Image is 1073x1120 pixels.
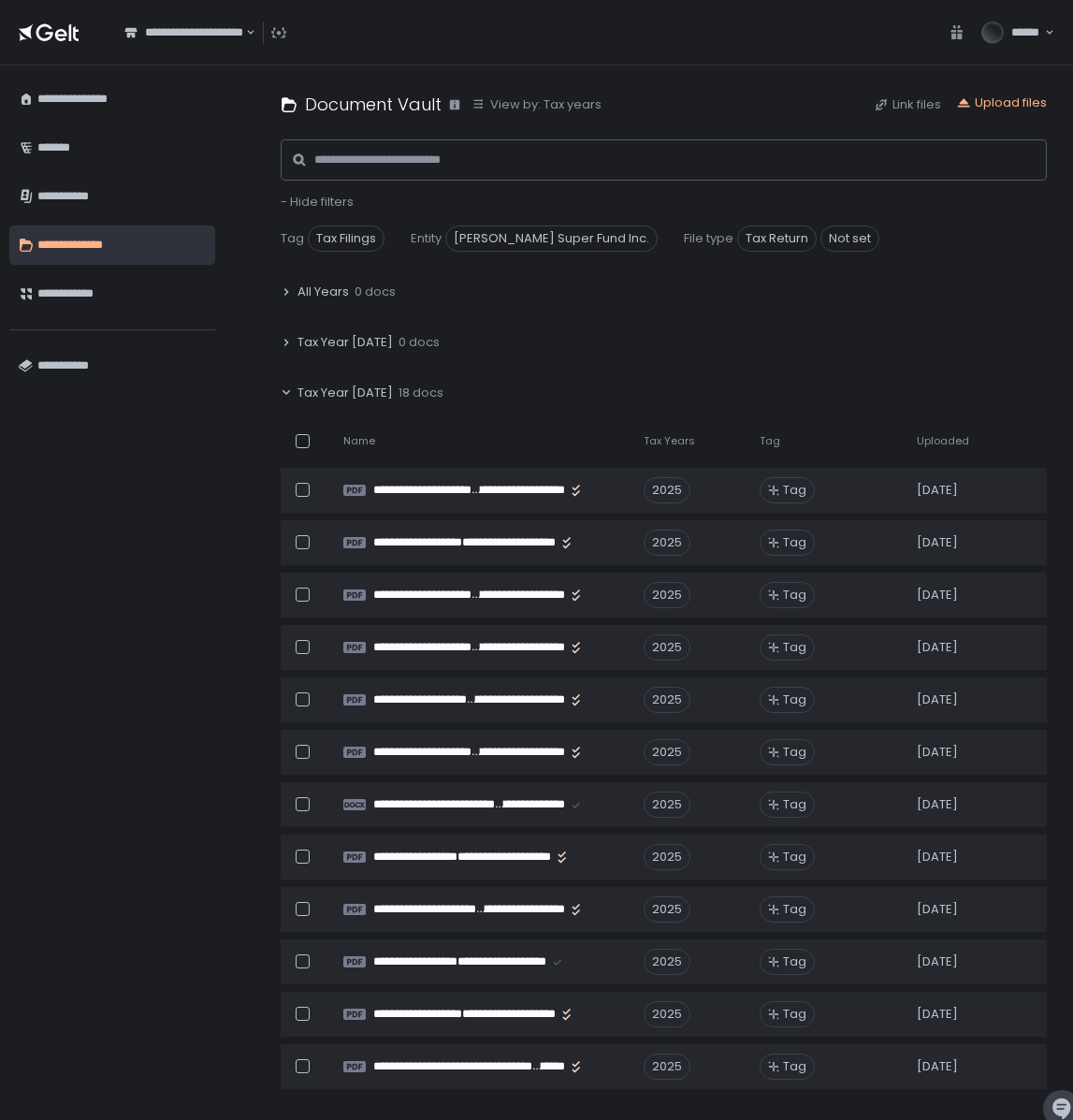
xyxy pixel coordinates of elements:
button: Link files [874,96,941,113]
span: Entity [411,230,442,247]
span: Tag [760,434,780,448]
span: [DATE] [917,534,958,551]
span: Tag [783,534,806,551]
span: Tax Year [DATE] [297,334,393,351]
div: 2025 [644,792,690,818]
span: [DATE] [917,587,958,604]
span: Tax Year [DATE] [297,385,393,401]
span: Uploaded [917,434,969,448]
span: Name [343,434,375,448]
div: 2025 [644,634,690,661]
input: Search for option [243,23,244,42]
span: Tag [783,639,806,656]
div: 2025 [644,530,690,556]
div: 2025 [644,477,690,503]
div: 2025 [644,1054,690,1080]
span: 18 docs [399,385,443,401]
div: 2025 [644,582,690,608]
span: [DATE] [917,482,958,499]
div: 2025 [644,896,690,923]
span: Tag [783,901,806,918]
span: Tax Return [737,225,817,252]
span: Tag [783,482,806,499]
span: [DATE] [917,901,958,918]
span: All Years [297,284,349,300]
span: [DATE] [917,796,958,813]
span: [DATE] [917,1006,958,1023]
span: Tag [783,796,806,813]
span: Tag [281,230,304,247]
span: Tag [783,1006,806,1023]
span: [DATE] [917,1058,958,1075]
span: [DATE] [917,691,958,708]
span: 0 docs [355,284,396,300]
span: File type [684,230,733,247]
div: 2025 [644,949,690,975]
div: 2025 [644,1001,690,1027]
span: [DATE] [917,639,958,656]
span: Tag [783,849,806,865]
button: Upload files [956,95,1047,111]
span: Tag [783,691,806,708]
span: Tag [783,953,806,970]
button: View by: Tax years [471,96,602,113]
div: 2025 [644,739,690,765]
span: Tag [783,587,806,604]
div: 2025 [644,844,690,870]
span: - Hide filters [281,193,354,211]
div: Search for option [112,13,255,52]
button: - Hide filters [281,194,354,211]
span: Tag [783,1058,806,1075]
span: [DATE] [917,849,958,865]
span: Not set [820,225,879,252]
span: [PERSON_NAME] Super Fund Inc. [445,225,658,252]
span: 0 docs [399,334,440,351]
div: 2025 [644,687,690,713]
span: [DATE] [917,744,958,761]
span: Tag [783,744,806,761]
span: Tax Years [644,434,695,448]
span: Tax Filings [308,225,384,252]
h1: Document Vault [305,92,442,117]
span: [DATE] [917,953,958,970]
